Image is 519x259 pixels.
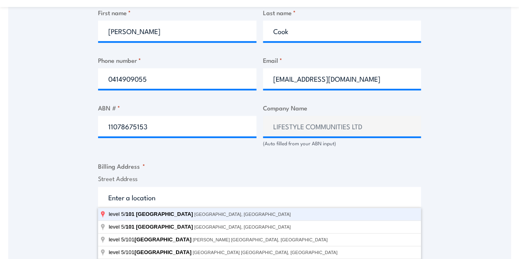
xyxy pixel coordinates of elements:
legend: Billing Address [98,161,145,171]
input: Enter a location [98,187,421,207]
span: [GEOGRAPHIC_DATA] [136,224,193,230]
span: [GEOGRAPHIC_DATA] [135,249,192,255]
div: (Auto filled from your ABN input) [263,140,421,147]
span: [GEOGRAPHIC_DATA] [135,236,192,243]
span: [GEOGRAPHIC_DATA], [GEOGRAPHIC_DATA] [194,225,290,229]
span: [PERSON_NAME] [GEOGRAPHIC_DATA], [GEOGRAPHIC_DATA] [193,237,328,242]
label: ABN # [98,103,256,112]
label: Last name [263,8,421,17]
span: [GEOGRAPHIC_DATA] [136,211,193,217]
span: [GEOGRAPHIC_DATA], [GEOGRAPHIC_DATA] [194,212,290,217]
label: Street Address [98,174,421,183]
span: level 5/101 [109,249,193,255]
span: level 5/ [109,224,194,230]
label: Company Name [263,103,421,112]
label: First name [98,8,256,17]
span: level 5/ [109,211,194,217]
span: level 5/101 [109,236,193,243]
label: Email [263,55,421,65]
span: 101 [126,224,135,230]
span: [GEOGRAPHIC_DATA] [GEOGRAPHIC_DATA], [GEOGRAPHIC_DATA] [193,250,338,255]
label: Phone number [98,55,256,65]
span: 101 [126,211,135,217]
